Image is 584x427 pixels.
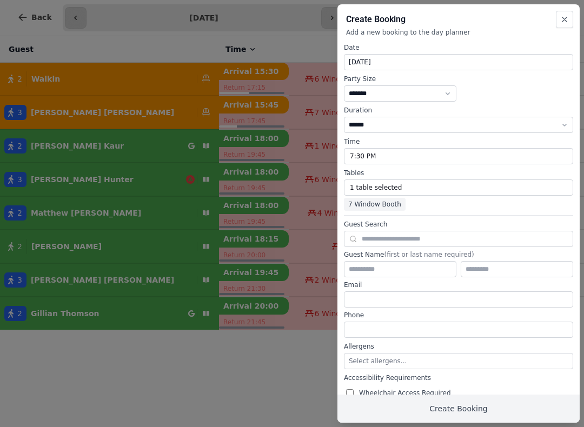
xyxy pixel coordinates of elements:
label: Duration [344,106,573,115]
button: Create Booking [337,395,580,423]
label: Guest Name [344,250,573,259]
button: Select allergens... [344,353,573,369]
label: Party Size [344,75,456,83]
label: Accessibility Requirements [344,373,573,382]
label: Time [344,137,573,146]
label: Guest Search [344,220,573,229]
label: Email [344,281,573,289]
p: Add a new booking to the day planner [346,28,571,37]
button: [DATE] [344,54,573,70]
span: (first or last name required) [384,251,474,258]
span: Wheelchair Access Required [359,389,451,397]
input: Wheelchair Access Required [346,389,354,397]
label: Date [344,43,573,52]
span: Select allergens... [349,357,407,365]
label: Tables [344,169,573,177]
h2: Create Booking [346,13,571,26]
span: 7 Window Booth [344,198,406,211]
label: Allergens [344,342,573,351]
label: Phone [344,311,573,319]
button: 1 table selected [344,179,573,196]
button: 7:30 PM [344,148,573,164]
